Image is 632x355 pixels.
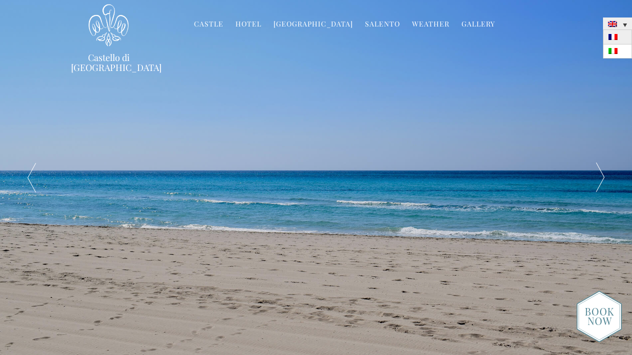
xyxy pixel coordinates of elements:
[608,21,617,27] img: English
[365,19,400,30] a: Salento
[88,4,128,46] img: Castello di Ugento
[461,19,495,30] a: Gallery
[194,19,223,30] a: Castle
[235,19,261,30] a: Hotel
[608,48,617,54] img: Italian
[412,19,449,30] a: Weather
[71,52,146,72] a: Castello di [GEOGRAPHIC_DATA]
[576,290,622,342] img: new-booknow.png
[608,34,617,40] img: French
[273,19,353,30] a: [GEOGRAPHIC_DATA]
